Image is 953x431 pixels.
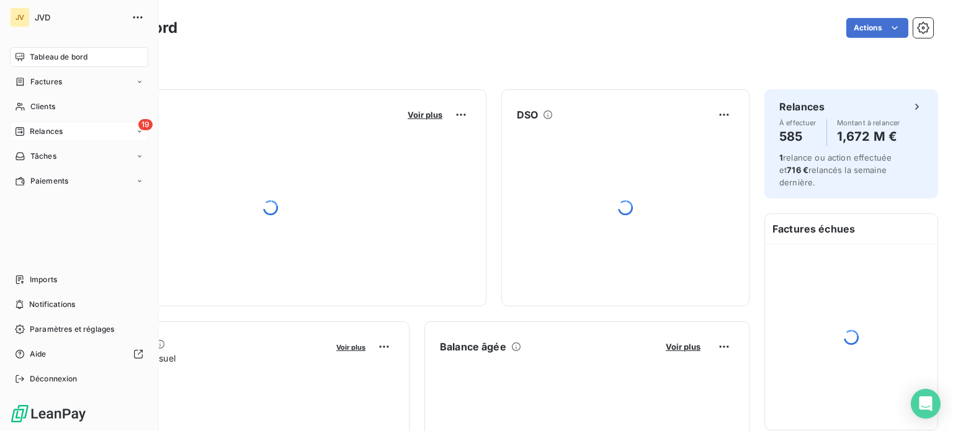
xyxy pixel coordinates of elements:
[30,324,114,335] span: Paramètres et réglages
[30,51,87,63] span: Tableau de bord
[30,373,78,384] span: Déconnexion
[30,101,55,112] span: Clients
[837,127,900,146] h4: 1,672 M €
[29,299,75,310] span: Notifications
[517,107,538,122] h6: DSO
[440,339,506,354] h6: Balance âgée
[30,126,63,137] span: Relances
[662,341,704,352] button: Voir plus
[779,153,892,187] span: relance ou action effectuée et relancés la semaine dernière.
[10,404,87,424] img: Logo LeanPay
[779,119,817,127] span: À effectuer
[779,153,783,162] span: 1
[333,341,369,352] button: Voir plus
[70,352,328,365] span: Chiffre d'affaires mensuel
[765,214,937,244] h6: Factures échues
[10,344,148,364] a: Aide
[666,342,700,352] span: Voir plus
[30,151,56,162] span: Tâches
[35,12,124,22] span: JVD
[138,119,153,130] span: 19
[787,165,808,175] span: 716 €
[30,349,47,360] span: Aide
[336,343,365,352] span: Voir plus
[837,119,900,127] span: Montant à relancer
[30,76,62,87] span: Factures
[10,7,30,27] div: JV
[30,274,57,285] span: Imports
[911,389,941,419] div: Open Intercom Messenger
[408,110,442,120] span: Voir plus
[30,176,68,187] span: Paiements
[779,127,817,146] h4: 585
[779,99,825,114] h6: Relances
[846,18,908,38] button: Actions
[404,109,446,120] button: Voir plus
